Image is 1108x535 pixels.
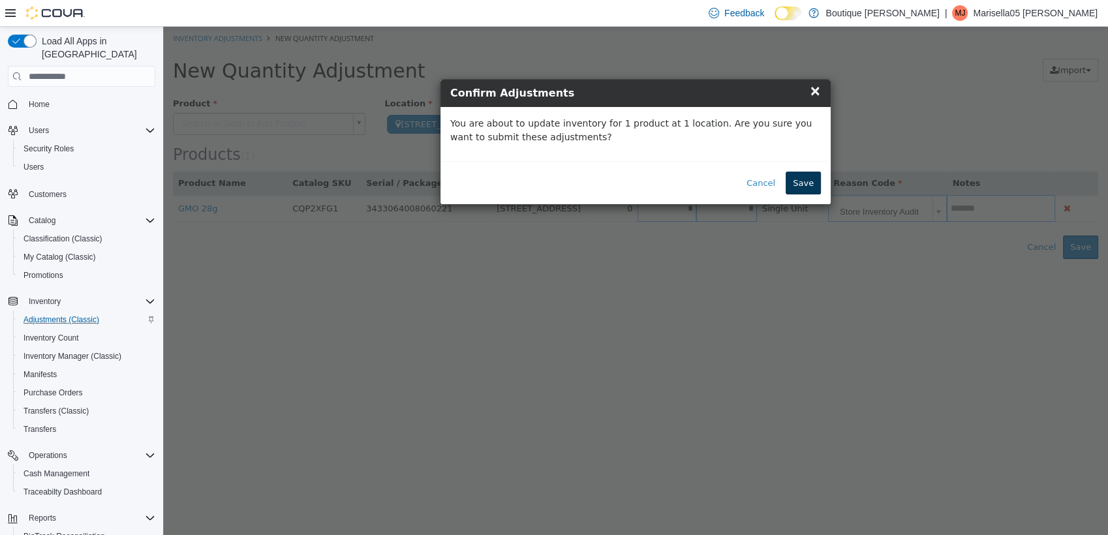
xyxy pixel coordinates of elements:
span: Purchase Orders [23,388,83,398]
span: Security Roles [23,144,74,154]
span: Promotions [18,267,155,283]
button: Catalog [23,213,61,228]
span: My Catalog (Classic) [18,249,155,265]
span: Purchase Orders [18,385,155,401]
button: Catalog [3,211,161,230]
a: Purchase Orders [18,385,88,401]
a: Inventory Count [18,330,84,346]
p: | [945,5,947,21]
button: Inventory Manager (Classic) [13,347,161,365]
a: Traceabilty Dashboard [18,484,107,500]
span: Feedback [724,7,764,20]
a: Promotions [18,267,69,283]
button: Inventory Count [13,329,161,347]
span: Adjustments (Classic) [18,312,155,328]
span: Inventory [23,294,155,309]
a: Inventory Manager (Classic) [18,348,127,364]
button: Cancel [576,145,619,168]
a: Manifests [18,367,62,382]
span: Classification (Classic) [23,234,102,244]
button: Cash Management [13,465,161,483]
span: Cash Management [23,468,89,479]
a: Customers [23,187,72,202]
button: Reports [3,509,161,527]
span: Transfers (Classic) [18,403,155,419]
span: Operations [29,450,67,461]
span: Promotions [23,270,63,281]
span: Catalog [23,213,155,228]
span: Reports [29,513,56,523]
p: You are about to update inventory for 1 product at 1 location. Are you sure you want to submit th... [287,90,658,117]
button: Users [23,123,54,138]
span: Users [18,159,155,175]
button: Manifests [13,365,161,384]
span: Inventory Manager (Classic) [23,351,121,361]
span: Classification (Classic) [18,231,155,247]
button: Users [13,158,161,176]
span: Home [29,99,50,110]
span: Customers [23,185,155,202]
span: Customers [29,189,67,200]
a: Security Roles [18,141,79,157]
button: Transfers (Classic) [13,402,161,420]
span: Inventory Count [18,330,155,346]
button: Home [3,95,161,114]
button: Inventory [3,292,161,311]
button: Security Roles [13,140,161,158]
a: Cash Management [18,466,95,481]
span: Manifests [23,369,57,380]
span: Transfers [23,424,56,435]
span: Transfers (Classic) [23,406,89,416]
span: Users [29,125,49,136]
p: Boutique [PERSON_NAME] [825,5,939,21]
button: Classification (Classic) [13,230,161,248]
span: Inventory Count [23,333,79,343]
span: Users [23,162,44,172]
a: Classification (Classic) [18,231,108,247]
span: Users [23,123,155,138]
span: × [646,56,658,72]
a: Users [18,159,49,175]
span: Inventory Manager (Classic) [18,348,155,364]
span: Load All Apps in [GEOGRAPHIC_DATA] [37,35,155,61]
button: My Catalog (Classic) [13,248,161,266]
img: Cova [26,7,85,20]
button: Adjustments (Classic) [13,311,161,329]
button: Traceabilty Dashboard [13,483,161,501]
a: Home [23,97,55,112]
input: Dark Mode [775,7,802,20]
span: Dark Mode [775,20,775,21]
span: My Catalog (Classic) [23,252,96,262]
button: Operations [3,446,161,465]
span: Operations [23,448,155,463]
span: Traceabilty Dashboard [23,487,102,497]
span: Manifests [18,367,155,382]
button: Promotions [13,266,161,284]
button: Transfers [13,420,161,438]
span: Reports [23,510,155,526]
span: Cash Management [18,466,155,481]
button: Save [623,145,658,168]
a: Adjustments (Classic) [18,312,104,328]
button: Operations [23,448,72,463]
h4: Confirm Adjustments [287,59,658,74]
a: Transfers (Classic) [18,403,94,419]
span: Home [23,96,155,112]
span: Traceabilty Dashboard [18,484,155,500]
div: Marisella05 Jacquez [952,5,968,21]
p: Marisella05 [PERSON_NAME] [973,5,1098,21]
span: Inventory [29,296,61,307]
span: Transfers [18,421,155,437]
button: Inventory [23,294,66,309]
a: Transfers [18,421,61,437]
button: Users [3,121,161,140]
button: Reports [23,510,61,526]
span: MJ [955,5,965,21]
span: Catalog [29,215,55,226]
span: Adjustments (Classic) [23,314,99,325]
button: Purchase Orders [13,384,161,402]
a: My Catalog (Classic) [18,249,101,265]
span: Security Roles [18,141,155,157]
button: Customers [3,184,161,203]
